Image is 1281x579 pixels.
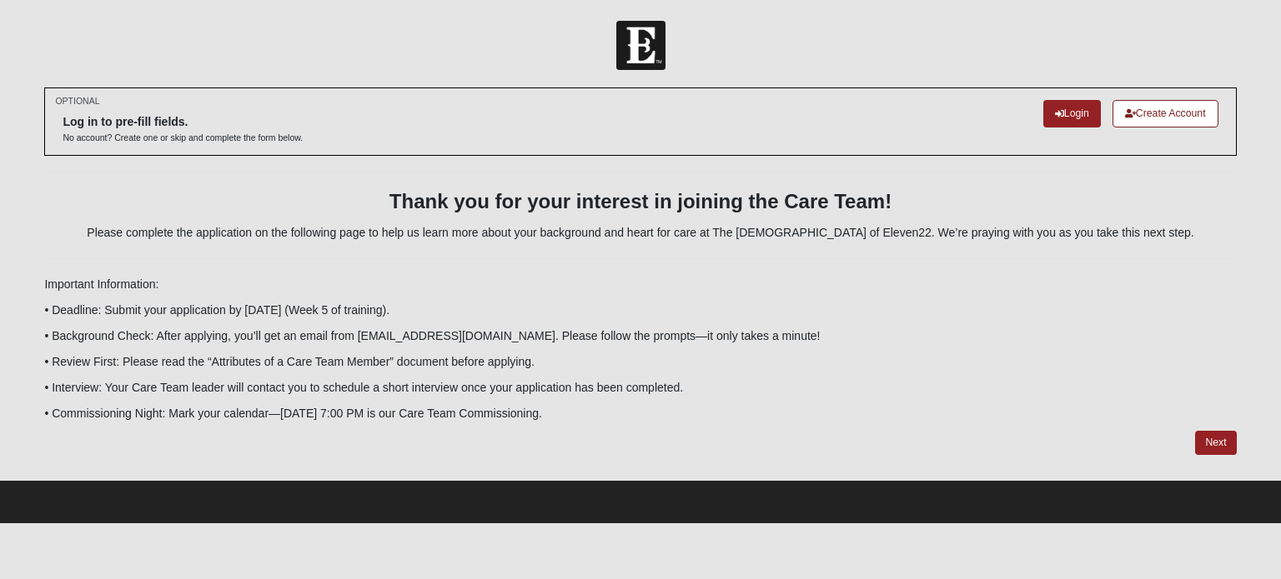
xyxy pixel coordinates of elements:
[1113,100,1218,127] a: Create Account
[55,95,99,107] small: OPTIONAL
[44,405,1236,422] p: • Commissioning Night: Mark your calendar—[DATE] 7:00 PM is our Care Team Commissioning.
[63,132,303,144] p: No account? Create one or skip and complete the form below.
[1043,100,1101,127] a: Login
[1195,431,1236,455] a: Next
[44,379,1236,397] p: • Interview: Your Care Team leader will contact you to schedule a short interview once your appli...
[44,353,1236,371] p: • Review First: Please read the “Attributes of a Care Team Member” document before applying.
[44,190,1236,214] h3: Thank you for your interest in joining the Care Team!
[44,327,1236,345] p: • Background Check: After applying, you’ll get an email from [EMAIL_ADDRESS][DOMAIN_NAME]. Please...
[44,302,1236,319] p: • Deadline: Submit your application by [DATE] (Week 5 of training).
[44,277,158,291] span: Important Information:
[616,21,666,70] img: Church of Eleven22 Logo
[63,115,303,129] h6: Log in to pre-fill fields.
[44,224,1236,242] p: Please complete the application on the following page to help us learn more about your background...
